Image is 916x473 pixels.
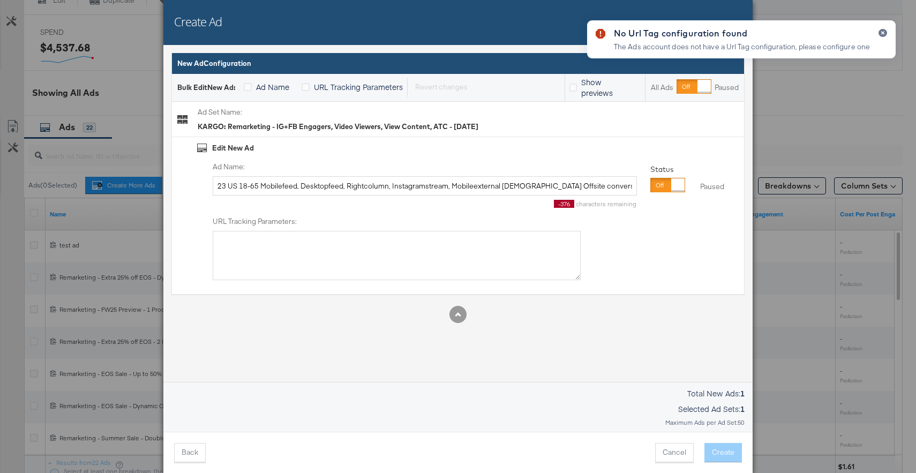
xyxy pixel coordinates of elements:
div: No Url Tag configuration found [614,27,870,40]
span: -376 [554,200,574,208]
span: New Ad Configuration [177,59,251,67]
span: Ad Name [256,81,289,92]
span: URL Tracking Parameters [314,81,403,92]
label: URL Tracking Parameters: [213,216,581,227]
div: Edit New Ad [212,143,254,153]
div: characters remaining [213,200,637,208]
div: KARGO: Remarketing - IG+FB Engagers, Video Viewers, View Content, ATC - [DATE] [198,122,478,132]
p: Total New Ads: [171,388,745,399]
label: Ad Name: [213,162,637,172]
div: Maximum Ads per Ad Set: 50 [171,419,745,426]
button: Back [174,443,206,462]
button: Cancel [655,443,694,462]
h2: Create Ad [174,13,222,29]
div: Bulk Edit New Ad : [177,82,236,93]
p: Selected Ad Sets: [171,403,745,414]
label: Ad Set Name: [198,107,478,117]
div: The Ads account does not have a Url Tag configuration, please configure one [614,42,870,52]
